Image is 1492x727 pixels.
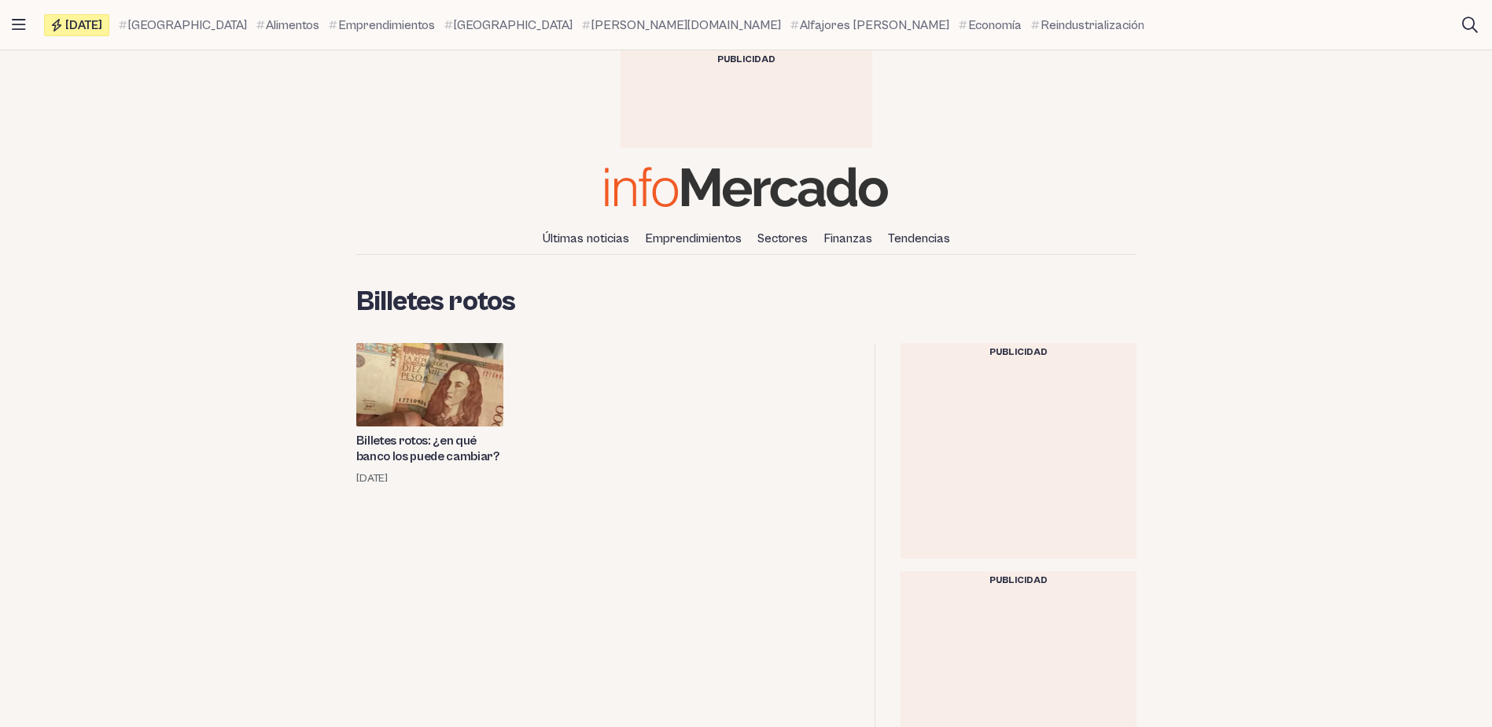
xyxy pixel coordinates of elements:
[119,16,247,35] a: [GEOGRAPHIC_DATA]
[256,16,319,35] a: Alimentos
[591,16,781,35] span: [PERSON_NAME][DOMAIN_NAME]
[882,225,956,252] a: Tendencias
[621,50,872,69] div: Publicidad
[968,16,1022,35] span: Economía
[266,16,319,35] span: Alimentos
[65,19,102,31] span: [DATE]
[901,343,1136,362] div: Publicidad
[751,225,814,252] a: Sectores
[639,225,748,252] a: Emprendimientos
[800,16,949,35] span: Alfajores [PERSON_NAME]
[605,167,888,207] img: Infomercado Colombia logo
[817,225,879,252] a: Finanzas
[356,433,504,464] a: Billetes rotos: ¿en qué banco los puede cambiar?
[536,225,635,252] a: Últimas noticias
[338,16,435,35] span: Emprendimientos
[959,16,1022,35] a: Economía
[128,16,247,35] span: [GEOGRAPHIC_DATA]
[901,571,1136,590] div: Publicidad
[329,16,435,35] a: Emprendimientos
[1041,16,1144,35] span: Reindustrialización
[790,16,949,35] a: Alfajores [PERSON_NAME]
[356,471,388,486] time: 24 mayo, 2023 17:00
[582,16,781,35] a: [PERSON_NAME][DOMAIN_NAME]
[1031,16,1144,35] a: Reindustrialización
[444,16,573,35] a: [GEOGRAPHIC_DATA]
[356,286,515,318] span: Billetes rotos
[454,16,573,35] span: [GEOGRAPHIC_DATA]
